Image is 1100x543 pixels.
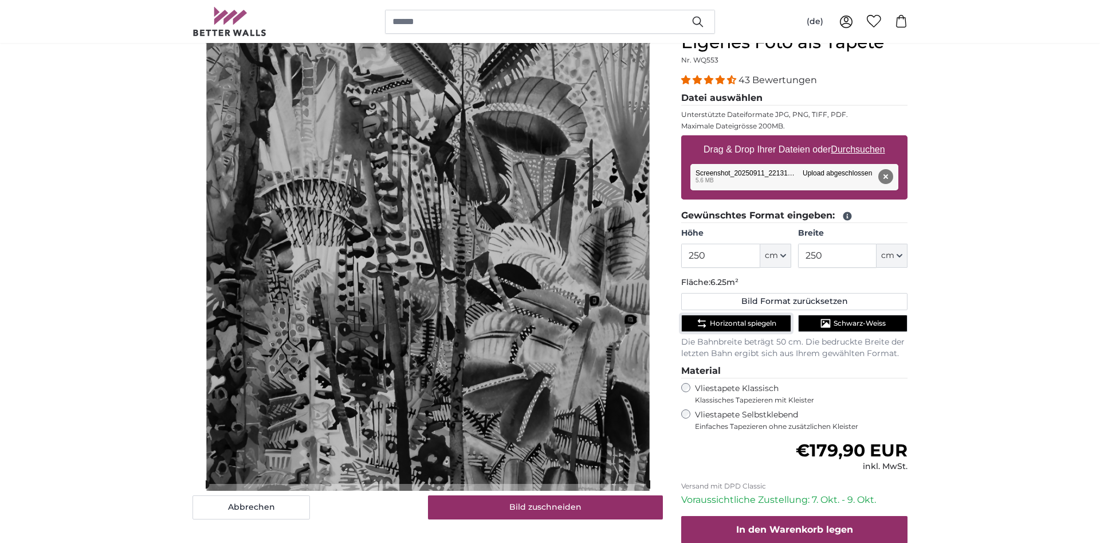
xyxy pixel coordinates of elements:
span: Nr. WQ553 [681,56,718,64]
label: Breite [798,228,907,239]
p: Unterstützte Dateiformate JPG, PNG, TIFF, PDF. [681,110,907,119]
span: In den Warenkorb legen [736,524,853,535]
span: cm [765,250,778,261]
span: Schwarz-Weiss [834,319,886,328]
span: €179,90 EUR [796,440,907,461]
button: (de) [797,11,832,32]
button: Bild Format zurücksetzen [681,293,907,310]
button: cm [760,244,791,268]
span: Horizontal spiegeln [710,319,776,328]
button: Horizontal spiegeln [681,315,791,332]
p: Die Bahnbreite beträgt 50 cm. Die bedruckte Breite der letzten Bahn ergibt sich aus Ihrem gewählt... [681,337,907,360]
legend: Gewünschtes Format eingeben: [681,209,907,223]
span: 4.40 stars [681,75,738,85]
label: Drag & Drop Ihrer Dateien oder [699,138,890,161]
label: Höhe [681,228,791,239]
label: Vliestapete Selbstklebend [695,409,907,431]
p: Versand mit DPD Classic [681,482,907,491]
button: Abbrechen [192,495,310,519]
legend: Material [681,364,907,378]
legend: Datei auswählen [681,91,907,106]
img: Betterwalls [192,7,267,36]
span: 6.25m² [710,277,738,287]
button: Bild zuschneiden [428,495,663,519]
div: inkl. MwSt. [796,461,907,472]
p: Fläche: [681,277,907,288]
span: 43 Bewertungen [738,75,817,85]
button: Schwarz-Weiss [798,315,907,332]
span: cm [881,250,894,261]
button: cm [877,244,907,268]
u: Durchsuchen [831,144,885,154]
p: Maximale Dateigrösse 200MB. [681,122,907,131]
span: Einfaches Tapezieren ohne zusätzlichen Kleister [695,422,907,431]
span: Klassisches Tapezieren mit Kleister [695,396,898,405]
p: Voraussichtliche Zustellung: 7. Okt. - 9. Okt. [681,493,907,507]
label: Vliestapete Klassisch [695,383,898,405]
